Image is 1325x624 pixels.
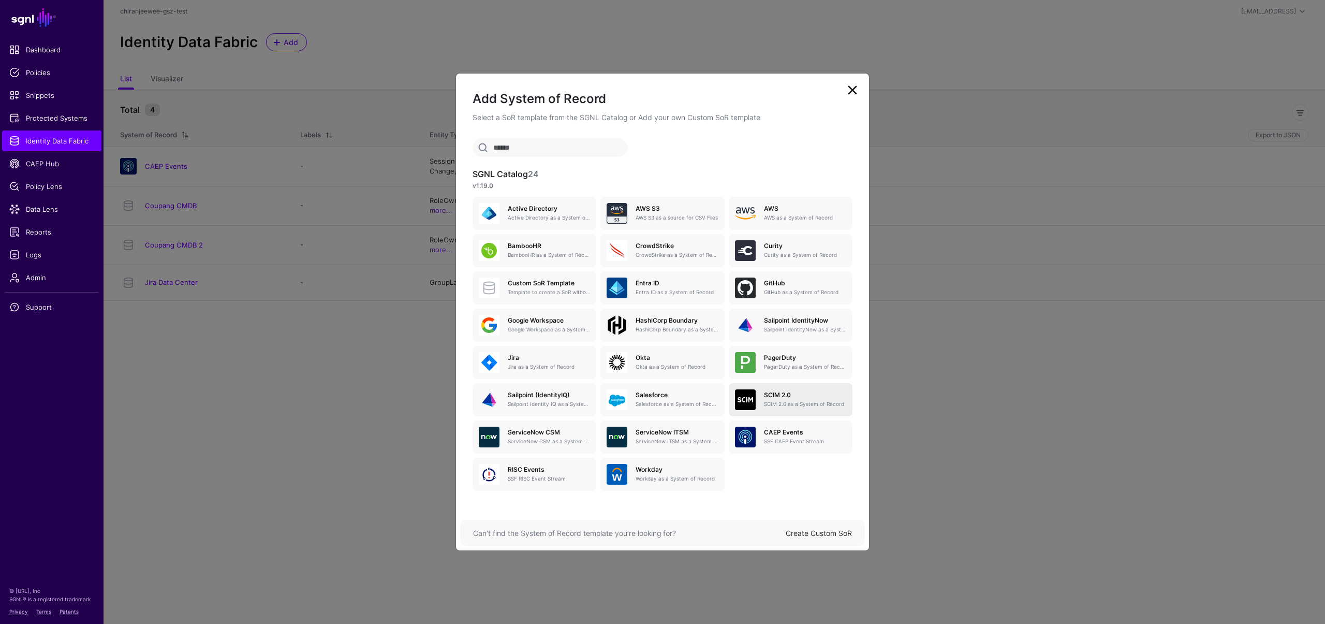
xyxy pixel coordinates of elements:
img: svg+xml;base64,PHN2ZyB3aWR0aD0iNjQiIGhlaWdodD0iNjQiIHZpZXdCb3g9IjAgMCA2NCA2NCIgZmlsbD0ibm9uZSIgeG... [479,389,499,410]
p: BambooHR as a System of Record [508,251,590,259]
p: Sailpoint Identity IQ as a System of Record [508,400,590,408]
span: 24 [528,169,539,179]
a: JiraJira as a System of Record [473,346,596,379]
a: Sailpoint IdentityNowSailpoint IdentityNow as a System of Record [729,309,852,342]
a: SalesforceSalesforce as a System of Record [600,383,724,416]
p: PagerDuty as a System of Record [764,363,846,371]
img: svg+xml;base64,PHN2ZyB3aWR0aD0iNjQiIGhlaWdodD0iNjQiIHZpZXdCb3g9IjAgMCA2NCA2NCIgZmlsbD0ibm9uZSIgeG... [607,278,627,298]
h5: PagerDuty [764,354,846,361]
img: svg+xml;base64,PHN2ZyB3aWR0aD0iNjQiIGhlaWdodD0iNjQiIHZpZXdCb3g9IjAgMCA2NCA2NCIgZmlsbD0ibm9uZSIgeG... [735,389,756,410]
img: svg+xml;base64,PHN2ZyB4bWxucz0iaHR0cDovL3d3dy53My5vcmcvMjAwMC9zdmciIHdpZHRoPSIxMDBweCIgaGVpZ2h0PS... [607,315,627,336]
img: svg+xml;base64,PHN2ZyB3aWR0aD0iNjQiIGhlaWdodD0iNjQiIHZpZXdCb3g9IjAgMCA2NCA2NCIgZmlsbD0ibm9uZSIgeG... [735,427,756,447]
a: Create Custom SoR [786,529,852,538]
h5: GitHub [764,280,846,287]
h5: Sailpoint (IdentityIQ) [508,391,590,399]
img: svg+xml;base64,PHN2ZyB3aWR0aD0iNjQiIGhlaWdodD0iNjQiIHZpZXdCb3g9IjAgMCA2NCA2NCIgZmlsbD0ibm9uZSIgeG... [735,278,756,298]
p: Curity as a System of Record [764,251,846,259]
a: AWSAWS as a System of Record [729,197,852,230]
a: HashiCorp BoundaryHashiCorp Boundary as a System of Record [600,309,724,342]
h5: ServiceNow ITSM [636,429,718,436]
a: CrowdStrikeCrowdStrike as a System of Record [600,234,724,267]
a: ServiceNow CSMServiceNow CSM as a System of Record [473,420,596,454]
p: Google Workspace as a System of Record [508,326,590,333]
img: svg+xml;base64,PHN2ZyB3aWR0aD0iNjQiIGhlaWdodD0iNjQiIHZpZXdCb3g9IjAgMCA2NCA2NCIgZmlsbD0ibm9uZSIgeG... [607,389,627,410]
img: svg+xml;base64,PHN2ZyB3aWR0aD0iNjQiIGhlaWdodD0iNjQiIHZpZXdCb3g9IjAgMCA2NCA2NCIgZmlsbD0ibm9uZSIgeG... [479,352,499,373]
h5: Active Directory [508,205,590,212]
a: BambooHRBambooHR as a System of Record [473,234,596,267]
h5: Entra ID [636,280,718,287]
p: AWS as a System of Record [764,214,846,222]
h5: Google Workspace [508,317,590,324]
a: RISC EventsSSF RISC Event Stream [473,458,596,491]
a: GitHubGitHub as a System of Record [729,271,852,304]
h5: CrowdStrike [636,242,718,250]
a: PagerDutyPagerDuty as a System of Record [729,346,852,379]
p: GitHub as a System of Record [764,288,846,296]
h5: Custom SoR Template [508,280,590,287]
a: CAEP EventsSSF CAEP Event Stream [729,420,852,454]
p: SSF CAEP Event Stream [764,438,846,445]
img: svg+xml;base64,PHN2ZyB3aWR0aD0iNjQiIGhlaWdodD0iNjQiIHZpZXdCb3g9IjAgMCA2NCA2NCIgZmlsbD0ibm9uZSIgeG... [607,427,627,447]
p: Salesforce as a System of Record [636,400,718,408]
a: Google WorkspaceGoogle Workspace as a System of Record [473,309,596,342]
p: SCIM 2.0 as a System of Record [764,400,846,408]
a: AWS S3AWS S3 as a source for CSV Files [600,197,724,230]
h5: Sailpoint IdentityNow [764,317,846,324]
a: CurityCurity as a System of Record [729,234,852,267]
img: svg+xml;base64,PHN2ZyB3aWR0aD0iNjQiIGhlaWdodD0iNjQiIHZpZXdCb3g9IjAgMCA2NCA2NCIgZmlsbD0ibm9uZSIgeG... [479,240,499,261]
p: Jira as a System of Record [508,363,590,371]
p: HashiCorp Boundary as a System of Record [636,326,718,333]
p: Select a SoR template from the SGNL Catalog or Add your own Custom SoR template [473,112,852,123]
img: svg+xml;base64,PHN2ZyB3aWR0aD0iNjQiIGhlaWdodD0iNjQiIHZpZXdCb3g9IjAgMCA2NCA2NCIgZmlsbD0ibm9uZSIgeG... [479,464,499,485]
h5: HashiCorp Boundary [636,317,718,324]
img: svg+xml;base64,PHN2ZyB3aWR0aD0iNjQiIGhlaWdodD0iNjQiIHZpZXdCb3g9IjAgMCA2NCA2NCIgZmlsbD0ibm9uZSIgeG... [607,352,627,373]
img: svg+xml;base64,PHN2ZyB3aWR0aD0iNjQiIGhlaWdodD0iNjQiIHZpZXdCb3g9IjAgMCA2NCA2NCIgZmlsbD0ibm9uZSIgeG... [607,240,627,261]
h5: ServiceNow CSM [508,429,590,436]
img: svg+xml;base64,PHN2ZyB3aWR0aD0iNjQiIGhlaWdodD0iNjQiIHZpZXdCb3g9IjAgMCA2NCA2NCIgZmlsbD0ibm9uZSIgeG... [479,203,499,224]
h5: Workday [636,466,718,473]
a: OktaOkta as a System of Record [600,346,724,379]
a: WorkdayWorkday as a System of Record [600,458,724,491]
p: ServiceNow CSM as a System of Record [508,438,590,445]
p: CrowdStrike as a System of Record [636,251,718,259]
p: Entra ID as a System of Record [636,288,718,296]
h5: SCIM 2.0 [764,391,846,399]
img: svg+xml;base64,PHN2ZyB3aWR0aD0iNjQiIGhlaWdodD0iNjQiIHZpZXdCb3g9IjAgMCA2NCA2NCIgZmlsbD0ibm9uZSIgeG... [735,352,756,373]
h5: Salesforce [636,391,718,399]
div: Can’t find the System of Record template you’re looking for? [473,528,786,539]
h3: SGNL Catalog [473,169,852,179]
img: svg+xml;base64,PHN2ZyB3aWR0aD0iNjQiIGhlaWdodD0iNjQiIHZpZXdCb3g9IjAgMCA2NCA2NCIgZmlsbD0ibm9uZSIgeG... [479,315,499,336]
h5: Okta [636,354,718,361]
p: Template to create a SoR without any entities, attributes or relationships. Once created, you can... [508,288,590,296]
a: Custom SoR TemplateTemplate to create a SoR without any entities, attributes or relationships. On... [473,271,596,304]
img: svg+xml;base64,PHN2ZyB3aWR0aD0iNjQiIGhlaWdodD0iNjQiIHZpZXdCb3g9IjAgMCA2NCA2NCIgZmlsbD0ibm9uZSIgeG... [479,427,499,447]
p: Active Directory as a System of Record [508,214,590,222]
p: SSF RISC Event Stream [508,475,590,483]
h5: Jira [508,354,590,361]
img: svg+xml;base64,PHN2ZyB4bWxucz0iaHR0cDovL3d3dy53My5vcmcvMjAwMC9zdmciIHhtbG5zOnhsaW5rPSJodHRwOi8vd3... [735,203,756,224]
h2: Add System of Record [473,90,852,108]
strong: v1.19.0 [473,182,493,190]
h5: Curity [764,242,846,250]
h5: AWS [764,205,846,212]
h5: RISC Events [508,466,590,473]
p: Okta as a System of Record [636,363,718,371]
img: svg+xml;base64,PHN2ZyB3aWR0aD0iNjQiIGhlaWdodD0iNjQiIHZpZXdCb3g9IjAgMCA2NCA2NCIgZmlsbD0ibm9uZSIgeG... [607,203,627,224]
a: Entra IDEntra ID as a System of Record [600,271,724,304]
img: svg+xml;base64,PHN2ZyB3aWR0aD0iNjQiIGhlaWdodD0iNjQiIHZpZXdCb3g9IjAgMCA2NCA2NCIgZmlsbD0ibm9uZSIgeG... [735,315,756,336]
h5: BambooHR [508,242,590,250]
h5: AWS S3 [636,205,718,212]
img: svg+xml;base64,PHN2ZyB3aWR0aD0iNjQiIGhlaWdodD0iNjQiIHZpZXdCb3g9IjAgMCA2NCA2NCIgZmlsbD0ibm9uZSIgeG... [607,464,627,485]
img: svg+xml;base64,PHN2ZyB3aWR0aD0iNjQiIGhlaWdodD0iNjQiIHZpZXdCb3g9IjAgMCA2NCA2NCIgZmlsbD0ibm9uZSIgeG... [735,240,756,261]
p: AWS S3 as a source for CSV Files [636,214,718,222]
p: Workday as a System of Record [636,475,718,483]
p: ServiceNow ITSM as a System of Record [636,438,718,445]
p: Sailpoint IdentityNow as a System of Record [764,326,846,333]
a: SCIM 2.0SCIM 2.0 as a System of Record [729,383,852,416]
h5: CAEP Events [764,429,846,436]
a: Active DirectoryActive Directory as a System of Record [473,197,596,230]
a: ServiceNow ITSMServiceNow ITSM as a System of Record [600,420,724,454]
a: Sailpoint (IdentityIQ)Sailpoint Identity IQ as a System of Record [473,383,596,416]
